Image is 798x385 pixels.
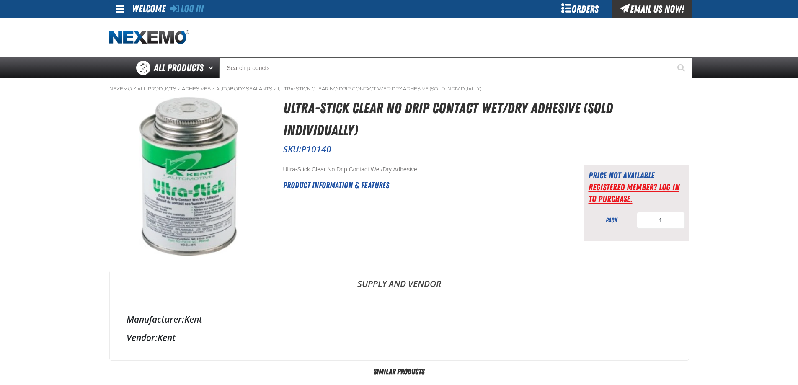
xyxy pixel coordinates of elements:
span: P10140 [301,143,331,155]
div: pack [589,216,635,225]
h1: Ultra-Stick Clear No Drip Contact Wet/Dry Adhesive (Sold Individually) [283,97,689,141]
h2: Product Information & Features [283,179,563,191]
div: Kent [127,313,672,325]
button: Open All Products pages [205,57,219,78]
a: Autobody Sealants [216,85,272,92]
a: Supply and Vendor [110,271,689,296]
a: Adhesives [182,85,211,92]
div: Price not available [589,170,685,181]
div: Ultra-Stick Clear No Drip Contact Wet/Dry Adhesive [283,165,563,173]
a: Home [109,30,189,45]
button: Start Searching [671,57,692,78]
span: / [274,85,276,92]
p: SKU: [283,143,689,155]
input: Search [219,57,692,78]
nav: Breadcrumbs [109,85,689,92]
span: / [133,85,136,92]
a: Nexemo [109,85,132,92]
span: All Products [154,60,204,75]
a: Registered Member? Log In to purchase. [589,182,679,204]
span: Similar Products [367,367,431,376]
span: / [178,85,181,92]
input: Product Quantity [637,212,685,229]
a: Ultra-Stick Clear No Drip Contact Wet/Dry Adhesive (Sold Individually) [278,85,481,92]
img: Ultra-Stick Clear No Drip Contact Wet/Dry Adhesive (Sold Individually) [139,97,238,256]
span: / [212,85,215,92]
label: Manufacturer: [127,313,184,325]
div: Kent [127,332,672,344]
label: Vendor: [127,332,158,344]
a: All Products [137,85,176,92]
a: Log In [170,3,204,15]
img: Nexemo logo [109,30,189,45]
